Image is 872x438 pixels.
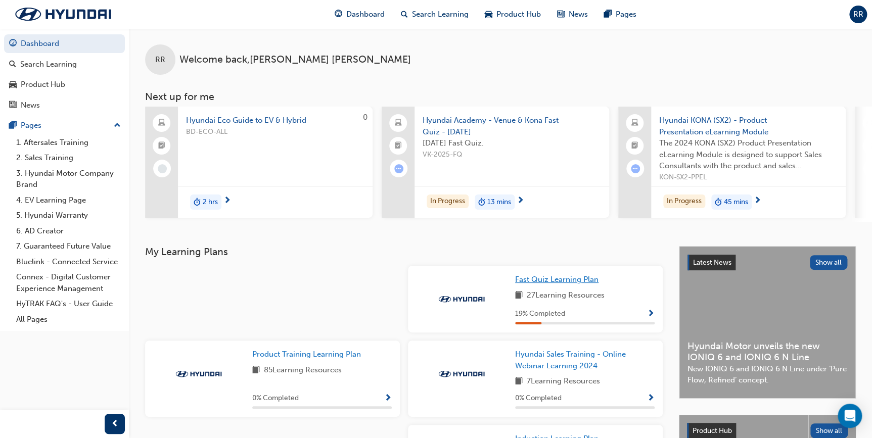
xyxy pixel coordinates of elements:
[754,197,761,206] span: next-icon
[496,9,541,20] span: Product Hub
[631,164,640,173] span: learningRecordVerb_ATTEMPT-icon
[569,9,588,20] span: News
[604,8,612,21] span: pages-icon
[9,80,17,89] span: car-icon
[515,350,626,370] span: Hyundai Sales Training - Online Webinar Learning 2024
[179,54,411,66] span: Welcome back , [PERSON_NAME] [PERSON_NAME]
[21,120,41,131] div: Pages
[12,166,125,192] a: 3. Hyundai Motor Company Brand
[724,197,748,208] span: 45 mins
[12,223,125,239] a: 6. AD Creator
[252,350,361,359] span: Product Training Learning Plan
[527,289,605,302] span: 27 Learning Resources
[687,255,847,271] a: Latest NewsShow all
[401,8,408,21] span: search-icon
[853,9,863,20] span: RR
[4,34,125,53] a: Dashboard
[659,137,838,172] span: The 2024 KONA (SX2) Product Presentation eLearning Module is designed to support Sales Consultant...
[485,8,492,21] span: car-icon
[20,59,77,70] div: Search Learning
[838,404,862,428] div: Open Intercom Messenger
[423,149,601,161] span: VK-2025-FQ
[12,269,125,296] a: Connex - Digital Customer Experience Management
[4,32,125,116] button: DashboardSearch LearningProduct HubNews
[21,79,65,90] div: Product Hub
[549,4,596,25] a: news-iconNews
[477,4,549,25] a: car-iconProduct Hub
[12,238,125,254] a: 7. Guaranteed Future Value
[129,91,872,103] h3: Next up for me
[145,246,663,258] h3: My Learning Plans
[487,197,511,208] span: 13 mins
[5,4,121,25] img: Trak
[4,116,125,135] button: Pages
[515,275,599,284] span: Fast Quiz Learning Plan
[395,139,402,153] span: booktick-icon
[9,39,17,48] span: guage-icon
[659,115,838,137] span: Hyundai KONA (SX2) - Product Presentation eLearning Module
[687,363,847,386] span: New IONIQ 6 and IONIQ 6 N Line under ‘Pure Flow, Refined’ concept.
[4,75,125,94] a: Product Hub
[631,139,638,153] span: booktick-icon
[647,310,655,319] span: Show Progress
[393,4,477,25] a: search-iconSearch Learning
[395,117,402,130] span: laptop-icon
[21,100,40,111] div: News
[478,196,485,209] span: duration-icon
[264,364,342,377] span: 85 Learning Resources
[171,369,226,379] img: Trak
[687,340,847,363] span: Hyundai Motor unveils the new IONIQ 6 and IONIQ 6 N Line
[715,196,722,209] span: duration-icon
[9,60,16,69] span: search-icon
[12,150,125,166] a: 2. Sales Training
[111,418,119,430] span: prev-icon
[616,9,636,20] span: Pages
[363,113,368,122] span: 0
[327,4,393,25] a: guage-iconDashboard
[335,8,342,21] span: guage-icon
[427,194,469,208] div: In Progress
[849,6,867,23] button: RR
[12,135,125,151] a: 1. Aftersales Training
[114,119,121,132] span: up-icon
[346,9,385,20] span: Dashboard
[423,115,601,137] span: Hyundai Academy - Venue & Kona Fast Quiz - [DATE]
[394,164,403,173] span: learningRecordVerb_ATTEMPT-icon
[158,117,165,130] span: laptop-icon
[647,392,655,405] button: Show Progress
[557,8,565,21] span: news-icon
[12,192,125,208] a: 4. EV Learning Page
[693,426,732,435] span: Product Hub
[434,294,489,304] img: Trak
[663,194,705,208] div: In Progress
[9,101,17,110] span: news-icon
[693,258,731,267] span: Latest News
[145,107,373,218] a: 0Hyundai Eco Guide to EV & HybridBD-ECO-ALLduration-icon2 hrs
[679,246,856,399] a: Latest NewsShow allHyundai Motor unveils the new IONIQ 6 and IONIQ 6 N LineNew IONIQ 6 and IONIQ ...
[155,54,165,66] span: RR
[4,96,125,115] a: News
[252,349,365,360] a: Product Training Learning Plan
[186,115,364,126] span: Hyundai Eco Guide to EV & Hybrid
[517,197,524,206] span: next-icon
[194,196,201,209] span: duration-icon
[515,349,655,371] a: Hyundai Sales Training - Online Webinar Learning 2024
[12,208,125,223] a: 5. Hyundai Warranty
[631,117,638,130] span: laptop-icon
[810,255,848,270] button: Show all
[12,296,125,312] a: HyTRAK FAQ's - User Guide
[223,197,231,206] span: next-icon
[515,274,603,285] a: Fast Quiz Learning Plan
[412,9,469,20] span: Search Learning
[252,393,299,404] span: 0 % Completed
[647,394,655,403] span: Show Progress
[434,369,489,379] img: Trak
[252,364,260,377] span: book-icon
[618,107,846,218] a: Hyundai KONA (SX2) - Product Presentation eLearning ModuleThe 2024 KONA (SX2) Product Presentatio...
[12,312,125,327] a: All Pages
[596,4,645,25] a: pages-iconPages
[423,137,601,149] span: [DATE] Fast Quiz.
[203,197,218,208] span: 2 hrs
[158,139,165,153] span: booktick-icon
